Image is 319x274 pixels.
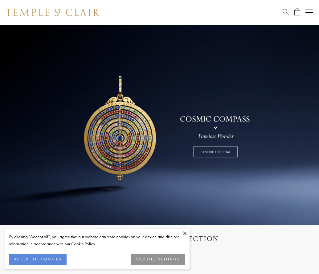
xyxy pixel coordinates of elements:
button: COOKIES SETTINGS [131,254,185,265]
a: Open Shopping Bag [294,8,300,16]
button: ACCEPT ALL COOKIES [9,254,67,265]
img: Temple St. Clair [6,9,99,16]
a: Search [283,8,289,16]
button: Open navigation [305,9,313,16]
div: By clicking “Accept all”, you agree that our website can store cookies on your device and disclos... [9,233,185,247]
